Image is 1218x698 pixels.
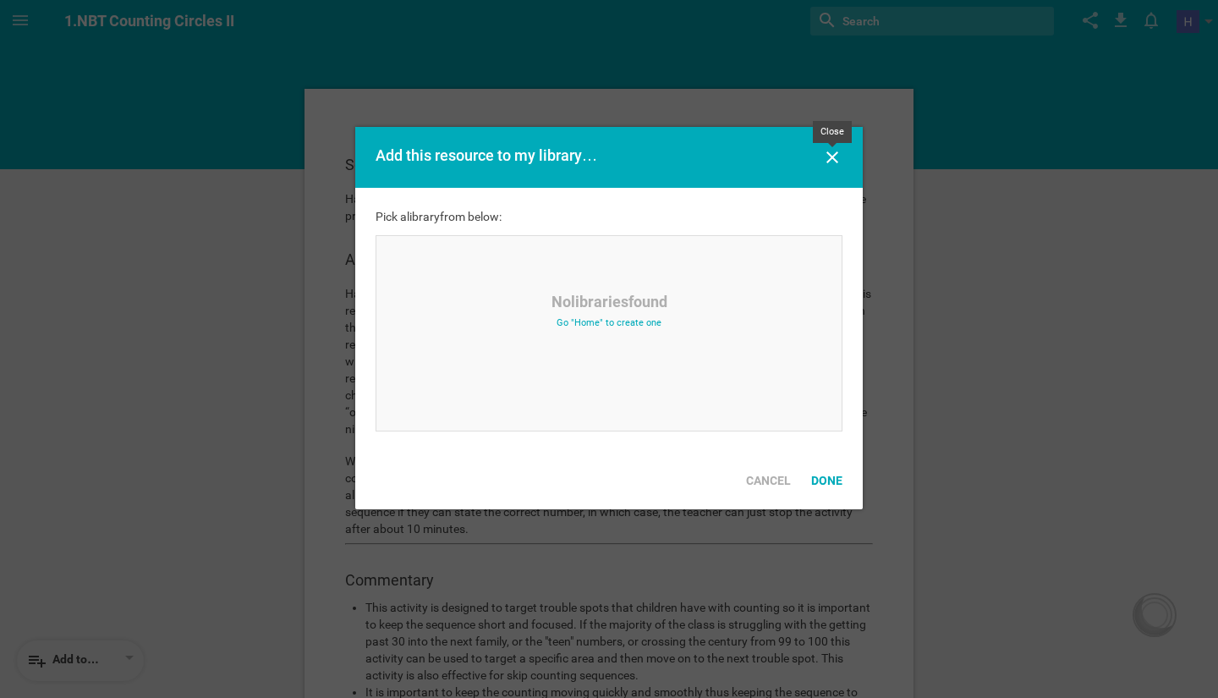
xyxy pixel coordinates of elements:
[376,208,842,225] div: Pick a library from below:
[557,317,661,328] a: Go "Home" to create one
[376,147,796,164] div: Add this resource to my library…
[801,462,853,499] div: Done
[736,462,801,499] div: Cancel
[813,121,852,143] div: Close
[376,287,842,317] div: No libraries found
